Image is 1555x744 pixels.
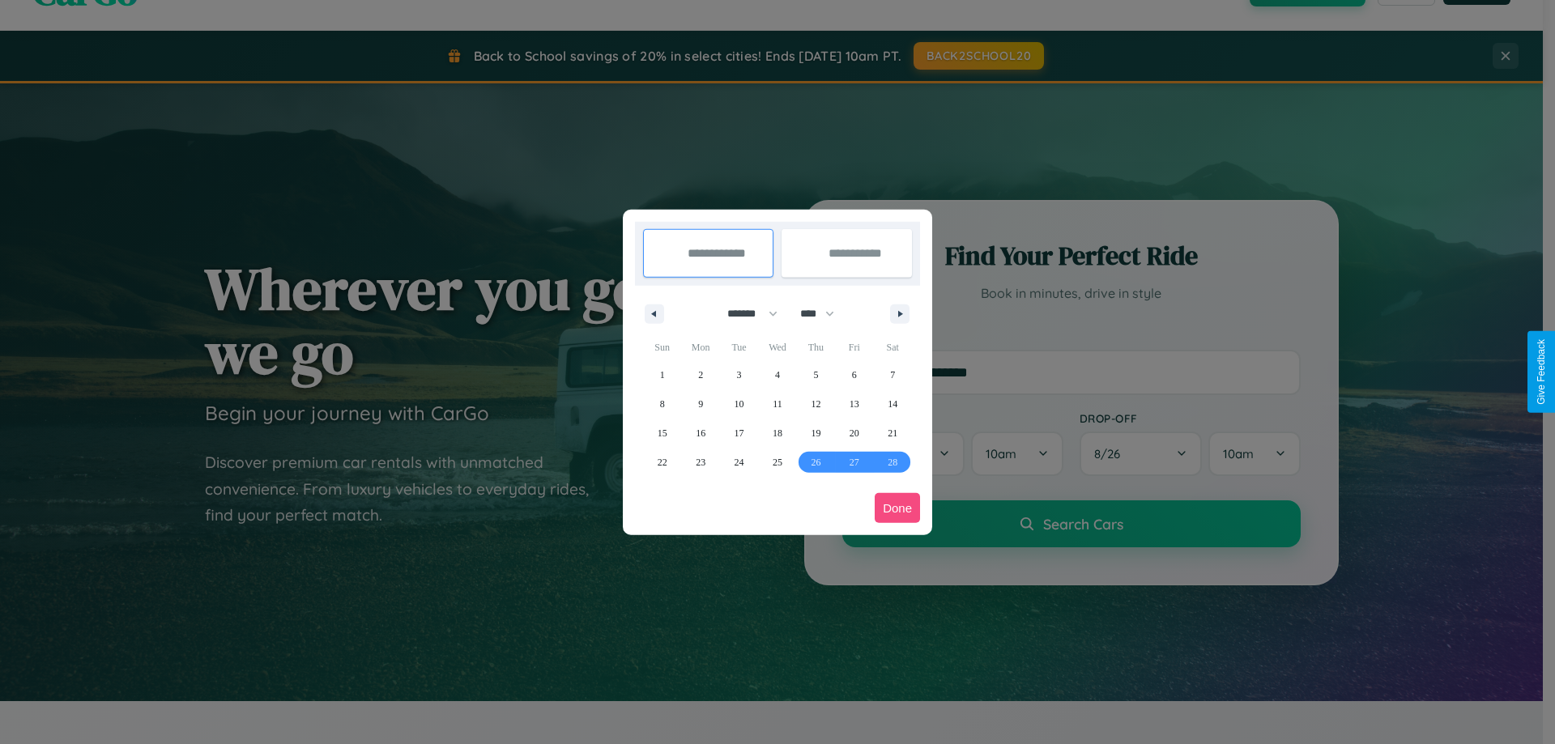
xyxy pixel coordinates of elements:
[681,448,719,477] button: 23
[658,419,667,448] span: 15
[813,360,818,389] span: 5
[681,419,719,448] button: 16
[660,360,665,389] span: 1
[720,389,758,419] button: 10
[874,334,912,360] span: Sat
[874,360,912,389] button: 7
[720,448,758,477] button: 24
[681,334,719,360] span: Mon
[811,419,820,448] span: 19
[758,419,796,448] button: 18
[797,448,835,477] button: 26
[797,360,835,389] button: 5
[773,389,782,419] span: 11
[835,448,873,477] button: 27
[660,389,665,419] span: 8
[698,389,703,419] span: 9
[643,419,681,448] button: 15
[811,448,820,477] span: 26
[720,360,758,389] button: 3
[720,334,758,360] span: Tue
[850,419,859,448] span: 20
[720,419,758,448] button: 17
[835,419,873,448] button: 20
[835,389,873,419] button: 13
[852,360,857,389] span: 6
[797,389,835,419] button: 12
[643,448,681,477] button: 22
[696,448,705,477] span: 23
[850,448,859,477] span: 27
[775,360,780,389] span: 4
[888,389,897,419] span: 14
[735,419,744,448] span: 17
[890,360,895,389] span: 7
[758,389,796,419] button: 11
[758,334,796,360] span: Wed
[681,360,719,389] button: 2
[735,448,744,477] span: 24
[643,360,681,389] button: 1
[874,448,912,477] button: 28
[735,389,744,419] span: 10
[888,448,897,477] span: 28
[797,419,835,448] button: 19
[835,334,873,360] span: Fri
[658,448,667,477] span: 22
[888,419,897,448] span: 21
[758,360,796,389] button: 4
[643,334,681,360] span: Sun
[758,448,796,477] button: 25
[850,389,859,419] span: 13
[1536,339,1547,405] div: Give Feedback
[835,360,873,389] button: 6
[773,448,782,477] span: 25
[698,360,703,389] span: 2
[874,389,912,419] button: 14
[643,389,681,419] button: 8
[874,419,912,448] button: 21
[797,334,835,360] span: Thu
[696,419,705,448] span: 16
[737,360,742,389] span: 3
[681,389,719,419] button: 9
[773,419,782,448] span: 18
[875,493,920,523] button: Done
[811,389,820,419] span: 12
